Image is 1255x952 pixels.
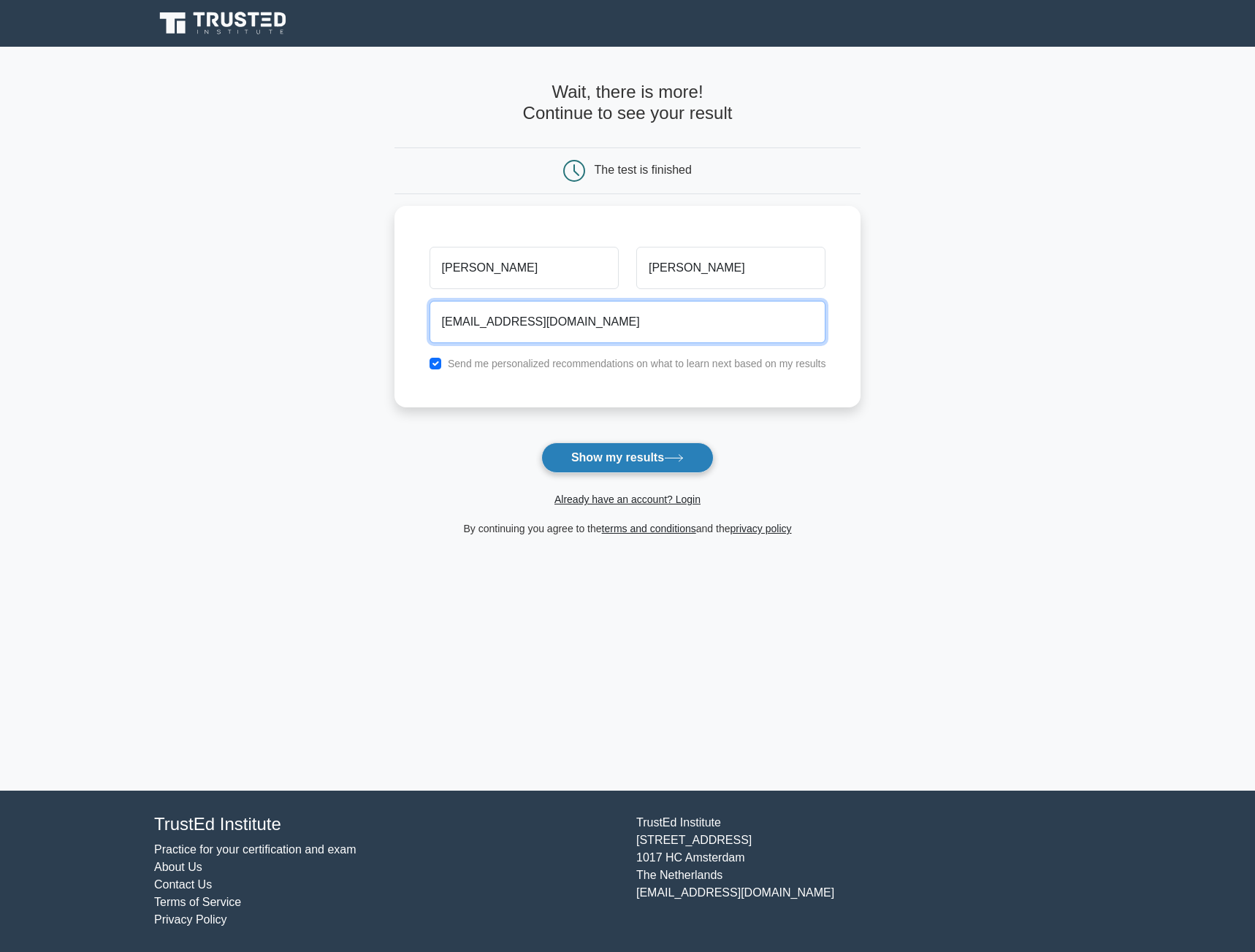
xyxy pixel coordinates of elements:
[154,814,619,835] h4: TrustEd Institute
[154,843,356,856] a: Practice for your certification and exam
[154,861,202,873] a: About Us
[636,247,825,289] input: Last name
[541,442,714,473] button: Show my results
[430,247,619,289] input: First name
[430,301,826,343] input: Email
[394,82,861,124] h4: Wait, there is more! Continue to see your result
[731,523,792,534] a: privacy policy
[554,494,701,505] a: Already have an account? Login
[154,913,227,926] a: Privacy Policy
[154,878,212,891] a: Contact Us
[602,523,696,534] a: terms and conditions
[595,164,692,176] div: The test is finished
[154,896,241,908] a: Terms of Service
[627,814,1110,929] div: TrustEd Institute [STREET_ADDRESS] 1017 HC Amsterdam The Netherlands [EMAIL_ADDRESS][DOMAIN_NAME]
[386,520,870,537] div: By continuing you agree to the and the
[448,358,826,369] label: Send me personalized recommendations on what to learn next based on my results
